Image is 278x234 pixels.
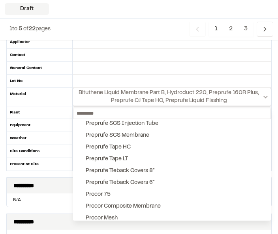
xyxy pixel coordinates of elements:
button: Preprufe SCS Membrane [73,130,271,141]
div: Preprufe Tieback Covers 8'' [86,167,154,175]
div: Preprufe Tape HC [86,143,131,152]
div: Procor Mesh [86,214,118,223]
button: Preprufe SCS Injection Tube [73,118,271,130]
button: Preprufe Tieback Covers 6'' [73,177,271,189]
button: Preprufe Tape LT [73,153,271,165]
div: Preprufe SCS Membrane [86,131,149,140]
button: Procor 75 [73,189,271,201]
button: Preprufe Tieback Covers 8'' [73,165,271,177]
div: Procor 75 [86,190,111,199]
div: Preprufe Tape LT [86,155,128,163]
div: Procor Composite Membrane [86,202,161,211]
button: Procor Composite Membrane [73,201,271,212]
div: Preprufe Tieback Covers 6'' [86,178,154,187]
div: Preprufe SCS Injection Tube [86,119,158,128]
button: Preprufe Tape HC [73,141,271,153]
button: Procor Mesh [73,212,271,224]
